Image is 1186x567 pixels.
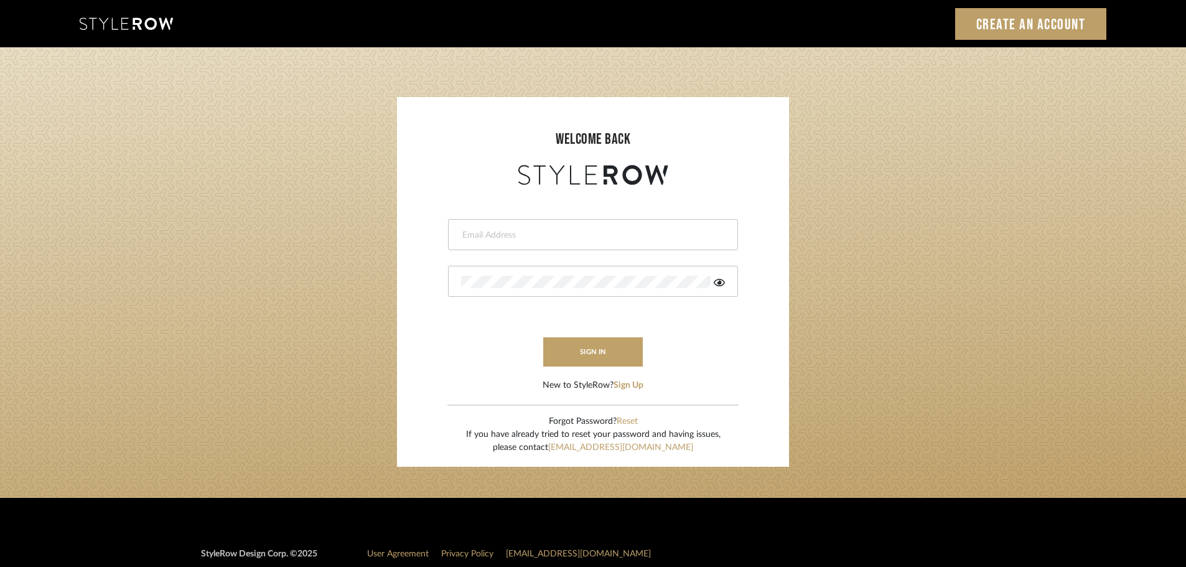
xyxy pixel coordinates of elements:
button: Sign Up [614,379,643,392]
div: Forgot Password? [466,415,721,428]
a: User Agreement [367,550,429,558]
button: sign in [543,337,643,367]
div: If you have already tried to reset your password and having issues, please contact [466,428,721,454]
button: Reset [617,415,638,428]
a: [EMAIL_ADDRESS][DOMAIN_NAME] [548,443,693,452]
div: New to StyleRow? [543,379,643,392]
a: [EMAIL_ADDRESS][DOMAIN_NAME] [506,550,651,558]
a: Create an Account [955,8,1107,40]
input: Email Address [461,229,722,241]
a: Privacy Policy [441,550,493,558]
div: welcome back [409,128,777,151]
